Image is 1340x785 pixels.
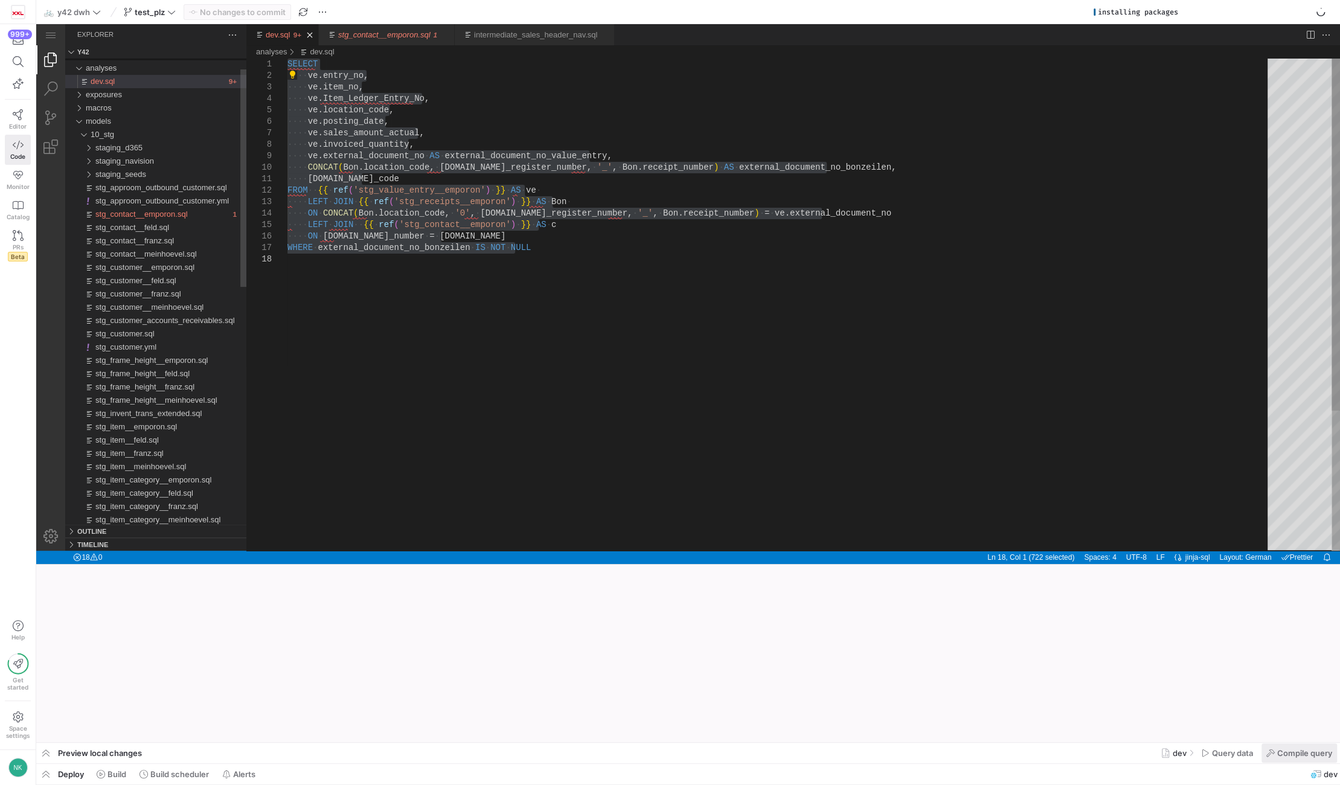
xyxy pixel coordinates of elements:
span: stg_item_category__feld.sql [59,464,157,473]
button: Help [5,615,31,646]
div: stg_item__franz.sql [29,423,210,436]
span: AS [475,161,485,171]
a: Editor [5,104,31,135]
span: ·‌·‌·‌·‌ [251,115,272,125]
span: ·‌ [479,173,484,182]
button: NK [5,755,31,780]
span: y42 dwh [57,7,90,17]
div: stg_frame_height__feld.sql [29,343,210,356]
span: 'stg_value_entry__emporon' [317,161,449,171]
span: }} [460,161,470,171]
div: 11 [222,149,236,161]
button: Query data [1196,743,1258,763]
button: 999+ [5,29,31,51]
button: Compile query [1261,743,1338,763]
span: Space settings [6,725,30,739]
div: Errors: 18 [32,527,71,540]
span: ve.entry_no, [272,46,333,56]
div: stg_frame_height__franz.sql [29,356,210,370]
span: [DOMAIN_NAME]_register_number, [444,184,596,194]
button: 🚲y42 dwh [41,4,104,20]
div: check-all Prettier [1240,527,1281,540]
span: stg_item__emporon.sql [59,398,141,407]
a: Layout: German [1180,527,1238,540]
span: ) [678,138,682,148]
img: https://storage.googleapis.com/y42-prod-data-exchange/images/oGOSqxDdlQtxIPYJfiHrUWhjI5fT83rRj0ID... [12,6,24,18]
div: /models/10_stg/staging_d365 [59,117,210,130]
div: stg_frame_height__meinhoevel.sql [29,370,210,383]
h3: Outline [41,501,70,514]
span: ve.invoiced_quantity, [272,115,378,125]
span: ·‌ [723,184,728,194]
div: 8 [222,115,236,126]
div: stg_item__feld.sql [29,409,210,423]
div: stg_approom_outbound_customer.yml [29,170,210,184]
div: 2 [222,46,236,57]
span: ve.external_document_no [272,127,388,136]
div: stg_contact__meinhoevel.sql [29,223,210,237]
div: stg_customer.yml [29,316,210,330]
div: stg_customer.sql [29,303,210,316]
span: stg_approom_outbound_customer.yml [59,172,193,181]
span: Build [107,769,126,779]
span: SELECT [251,35,281,45]
div: staging_seeds [29,144,210,157]
span: stg_contact__franz.sql [59,212,138,221]
div: /models/10_stg/stg_customer.yml [46,316,210,330]
div: /models/10_stg/stg_contact__meinhoevel.sql [46,223,210,237]
span: ·‌ [733,184,738,194]
div: LF [1115,527,1133,540]
div: /models/10_stg/stg_customer__feld.sql [46,250,210,263]
div: 6 [222,92,236,103]
span: ·‌ [500,161,505,171]
div: NK [8,758,28,777]
div: /models/10_stg/stg_customer__franz.sql [46,263,210,277]
span: stg_invent_trans_extended.sql [59,385,165,394]
a: Spaces: 4 [1045,527,1083,540]
li: Close (Ctrl+F4) [563,5,575,17]
span: ve [490,161,500,171]
span: ve.posting_date, [272,92,353,102]
div: Folders Section [29,21,210,34]
span: stg_frame_height__emporon.sql [59,332,172,341]
div: stg_item__meinhoevel.sql [29,436,210,449]
div: Notifications [1281,527,1300,540]
span: ·‌ [495,173,499,182]
span: stg_customer.yml [59,318,120,327]
button: Alerts [217,764,261,784]
a: Views and More Actions... [190,4,203,18]
div: /models/10_stg/stg_item_category__franz.sql [46,476,210,489]
span: ·‌ [697,138,702,148]
span: ref [338,173,353,182]
button: Build [91,764,132,784]
a: jinja-sql [1147,527,1177,540]
div: /analyses [220,21,251,34]
span: ·‌·‌·‌·‌ [251,58,272,68]
a: UTF-8 [1087,527,1114,540]
a: https://storage.googleapis.com/y42-prod-data-exchange/images/oGOSqxDdlQtxIPYJfiHrUWhjI5fT83rRj0ID... [5,2,31,22]
div: jinja-sql [1147,527,1179,540]
div: 9 [222,126,236,138]
div: 999+ [8,30,32,39]
span: Beta [8,252,28,261]
textarea: dev.sql [251,229,252,230]
div: /models/10_stg/stg_item__meinhoevel.sql [46,436,210,449]
span: ·‌·‌·‌·‌ [251,81,272,91]
button: Getstarted [5,649,31,696]
div: Spaces: 4 [1043,527,1085,540]
span: models [50,92,75,101]
div: /models/10_stg/stg_item__emporon.sql [46,396,210,409]
div: /models/10_stg/stg_item__franz.sql [46,423,210,436]
div: /models/10_stg/stg_contact__emporon.sql • 1 problem in this file [46,184,210,197]
div: analyses [29,37,210,51]
span: ·‌ [399,138,403,148]
span: CONCAT [287,184,317,194]
div: 12 [222,161,236,172]
span: 10_stg [54,106,78,115]
div: /models/10_stg/stg_customer__meinhoevel.sql [46,277,210,290]
span: {{ [322,173,333,182]
span: macros [50,79,75,88]
span: Bon.location_code, [322,184,414,194]
div: 5 [222,80,236,92]
span: AS [393,127,403,136]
